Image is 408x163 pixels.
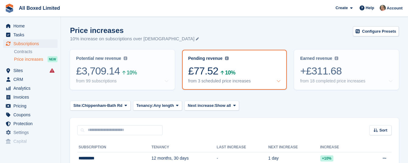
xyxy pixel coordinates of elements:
span: Sort [379,127,387,133]
a: menu [3,119,58,128]
span: Account [387,5,403,11]
a: menu [3,39,58,48]
th: Subscription [77,143,152,152]
a: menu [3,102,58,110]
span: Next increase: [188,103,215,109]
span: Site: [73,103,82,109]
a: menu [3,22,58,30]
div: 10% [127,71,137,75]
h1: Price increases [70,26,199,34]
span: Settings [13,128,50,137]
span: Help [366,5,374,11]
div: +10% [320,155,333,161]
span: Subscriptions [13,39,50,48]
a: All Boxed Limited [16,3,62,13]
div: NEW [47,56,58,62]
span: Home [13,22,50,30]
th: Next increase [268,143,320,152]
p: 10% increase on subscriptions over [DEMOGRAPHIC_DATA] [70,35,199,42]
span: Capital [13,137,50,146]
div: £77.52 [188,65,281,77]
div: £3,709.14 [76,65,169,77]
div: 10% [225,71,235,75]
span: Analytics [13,84,50,92]
a: Contracts [14,49,58,55]
div: +£311.68 [300,65,393,77]
a: menu [3,31,58,39]
span: Pricing [13,102,50,110]
span: Chippenham-Bath Rd [82,103,122,109]
span: Protection [13,119,50,128]
span: Coupons [13,110,50,119]
img: icon-info-grey-7440780725fd019a000dd9b08b2336e03edf1995a4989e88bcd33f0948082b44.svg [225,56,229,60]
a: menu [3,137,58,146]
a: Price increases NEW [14,56,58,63]
img: stora-icon-8386f47178a22dfd0bd8f6a31ec36ba5ce8667c1dd55bd0f319d3a0aa187defe.svg [5,4,14,13]
th: Last increase [217,143,268,152]
span: Price increases [14,56,43,62]
span: Invoices [13,93,50,101]
div: from 3 scheduled price increases [188,78,251,84]
a: menu [3,75,58,84]
a: menu [3,110,58,119]
div: Pending revenue [188,56,223,61]
span: Sites [13,66,50,75]
a: Earned revenue +£311.68 from 18 completed price increases [294,50,399,90]
img: icon-info-grey-7440780725fd019a000dd9b08b2336e03edf1995a4989e88bcd33f0948082b44.svg [124,56,127,60]
a: menu [3,84,58,92]
img: icon-info-grey-7440780725fd019a000dd9b08b2336e03edf1995a4989e88bcd33f0948082b44.svg [335,56,338,60]
span: Tenancy: [136,103,153,109]
a: menu [3,66,58,75]
span: Tasks [13,31,50,39]
img: Sandie Mills [380,5,386,11]
a: Pending revenue £77.52 10% from 3 scheduled price increases [182,50,287,90]
div: from 99 subscriptions [76,78,117,84]
span: Create [336,5,348,11]
a: menu [3,128,58,137]
button: Site: Chippenham-Bath Rd [70,101,131,111]
i: Smart entry sync failures have occurred [50,68,55,73]
a: Configure Presets [353,26,399,36]
span: 12 months, 30 days [152,156,189,161]
button: Tenancy: Any length [133,101,182,111]
button: Next increase: Show all [185,101,239,111]
div: Earned revenue [300,56,332,61]
th: Tenancy [152,143,217,152]
th: Increase [320,143,369,152]
span: Any length [153,103,174,109]
a: Potential new revenue £3,709.14 10% from 99 subscriptions [70,50,175,90]
span: Show all [215,103,231,109]
div: from 18 completed price increases [300,78,365,84]
div: Potential new revenue [76,56,121,61]
a: menu [3,93,58,101]
span: CRM [13,75,50,84]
